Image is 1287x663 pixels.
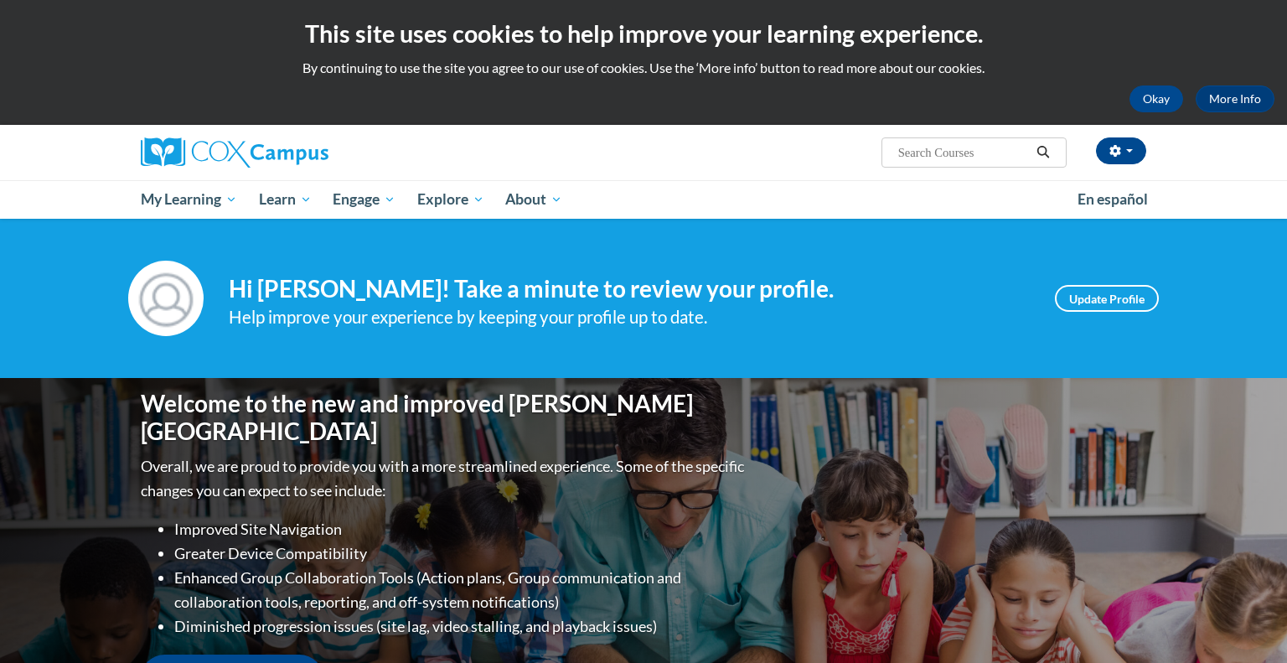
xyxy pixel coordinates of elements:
button: Account Settings [1096,137,1146,164]
a: Cox Campus [141,137,459,168]
li: Improved Site Navigation [174,517,748,541]
iframe: Button to launch messaging window [1220,596,1274,650]
span: En español [1078,190,1148,208]
span: Learn [259,189,312,210]
span: My Learning [141,189,237,210]
a: Learn [248,180,323,219]
a: En español [1067,182,1159,217]
h1: Welcome to the new and improved [PERSON_NAME][GEOGRAPHIC_DATA] [141,390,748,446]
img: Cox Campus [141,137,328,168]
input: Search Courses [897,142,1031,163]
img: Profile Image [128,261,204,336]
a: My Learning [130,180,248,219]
a: About [495,180,574,219]
div: Help improve your experience by keeping your profile up to date. [229,303,1030,331]
span: About [505,189,562,210]
div: Main menu [116,180,1171,219]
p: By continuing to use the site you agree to our use of cookies. Use the ‘More info’ button to read... [13,59,1274,77]
h2: This site uses cookies to help improve your learning experience. [13,17,1274,50]
span: Explore [417,189,484,210]
a: Engage [322,180,406,219]
a: Update Profile [1055,285,1159,312]
span: Engage [333,189,395,210]
p: Overall, we are proud to provide you with a more streamlined experience. Some of the specific cha... [141,454,748,503]
h4: Hi [PERSON_NAME]! Take a minute to review your profile. [229,275,1030,303]
li: Diminished progression issues (site lag, video stalling, and playback issues) [174,614,748,639]
li: Enhanced Group Collaboration Tools (Action plans, Group communication and collaboration tools, re... [174,566,748,614]
button: Search [1031,142,1056,163]
a: Explore [406,180,495,219]
li: Greater Device Compatibility [174,541,748,566]
button: Okay [1129,85,1183,112]
a: More Info [1196,85,1274,112]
